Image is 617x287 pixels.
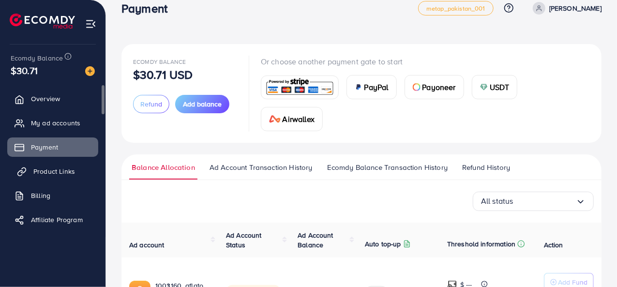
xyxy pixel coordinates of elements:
[31,191,50,200] span: Billing
[355,83,362,91] img: card
[11,63,38,77] span: $30.71
[529,2,602,15] a: [PERSON_NAME]
[7,113,98,133] a: My ad accounts
[447,238,515,250] p: Threshold information
[226,230,262,250] span: Ad Account Status
[269,115,281,123] img: card
[576,243,610,280] iframe: Chat
[413,83,421,91] img: card
[133,69,193,80] p: $30.71 USD
[261,107,323,131] a: cardAirwallex
[133,58,186,66] span: Ecomdy Balance
[490,81,510,93] span: USDT
[481,194,513,209] span: All status
[480,83,488,91] img: card
[7,137,98,157] a: Payment
[473,192,594,211] div: Search for option
[7,89,98,108] a: Overview
[264,77,335,98] img: card
[426,5,485,12] span: metap_pakistan_001
[405,75,464,99] a: cardPayoneer
[31,94,60,104] span: Overview
[544,240,563,250] span: Action
[261,56,590,67] p: Or choose another payment gate to start
[298,230,333,250] span: Ad Account Balance
[31,142,58,152] span: Payment
[364,81,389,93] span: PayPal
[10,14,75,29] img: logo
[129,240,165,250] span: Ad account
[418,1,494,15] a: metap_pakistan_001
[462,162,510,173] span: Refund History
[140,99,162,109] span: Refund
[513,194,576,209] input: Search for option
[422,81,456,93] span: Payoneer
[261,76,339,99] a: card
[549,2,602,14] p: [PERSON_NAME]
[7,162,98,181] a: Product Links
[85,18,96,30] img: menu
[472,75,518,99] a: cardUSDT
[210,162,313,173] span: Ad Account Transaction History
[132,162,195,173] span: Balance Allocation
[85,66,95,76] img: image
[365,238,401,250] p: Auto top-up
[7,210,98,229] a: Affiliate Program
[133,95,169,113] button: Refund
[31,118,80,128] span: My ad accounts
[327,162,448,173] span: Ecomdy Balance Transaction History
[7,186,98,205] a: Billing
[33,166,75,176] span: Product Links
[283,113,315,125] span: Airwallex
[346,75,397,99] a: cardPayPal
[31,215,83,225] span: Affiliate Program
[183,99,222,109] span: Add balance
[175,95,229,113] button: Add balance
[11,53,63,63] span: Ecomdy Balance
[121,1,175,15] h3: Payment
